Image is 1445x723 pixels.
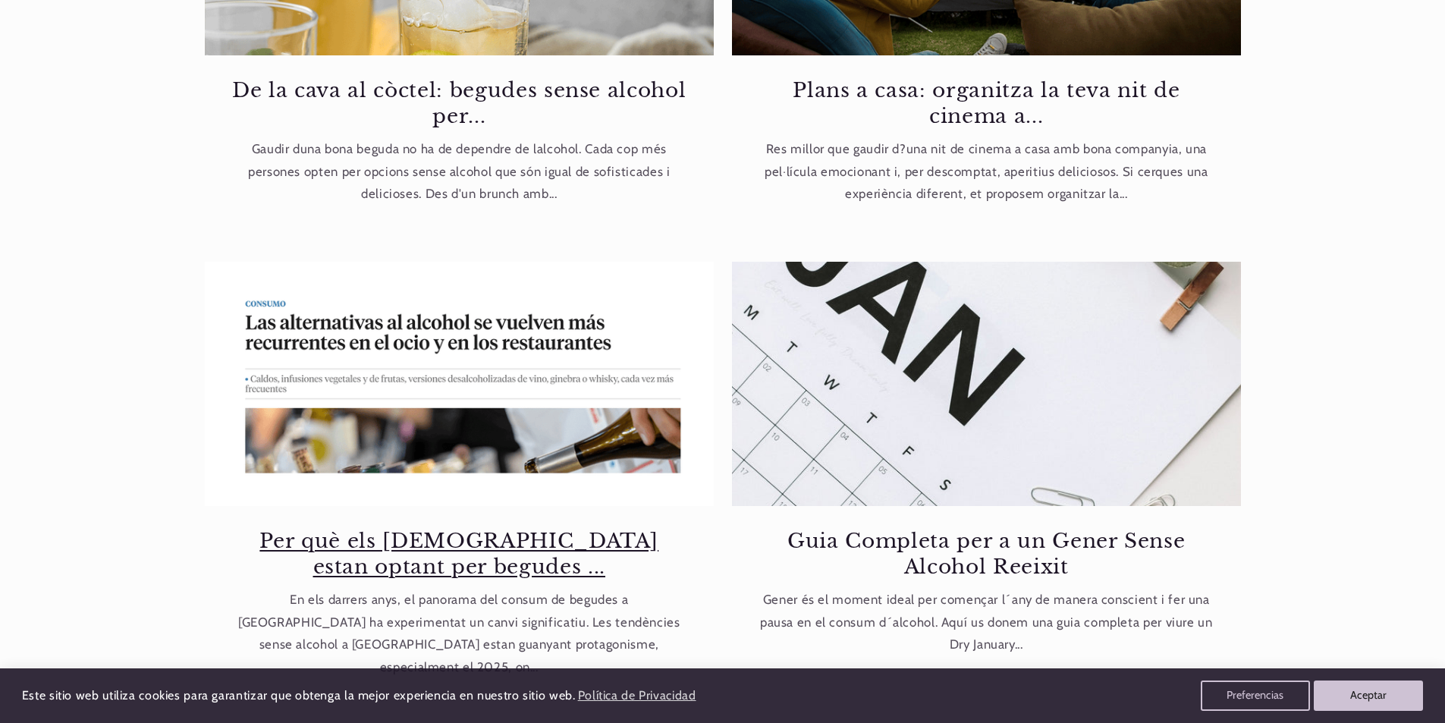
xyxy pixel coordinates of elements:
[1201,681,1310,711] button: Preferencias
[575,683,698,709] a: Política de Privacidad (opens in a new tab)
[1314,681,1423,711] button: Aceptar
[22,688,576,703] span: Este sitio web utiliza cookies para garantizar que obtenga la mejor experiencia en nuestro sitio ...
[755,77,1217,129] a: Plans a casa: organitza la teva nit de cinema a...
[229,527,690,579] a: Per què els [DEMOGRAPHIC_DATA] estan optant per begudes ...
[755,527,1217,579] a: Guia Completa per a un Gener Sense Alcohol Reeixit
[229,77,690,129] a: De la cava al còctel: begudes sense alcohol per...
